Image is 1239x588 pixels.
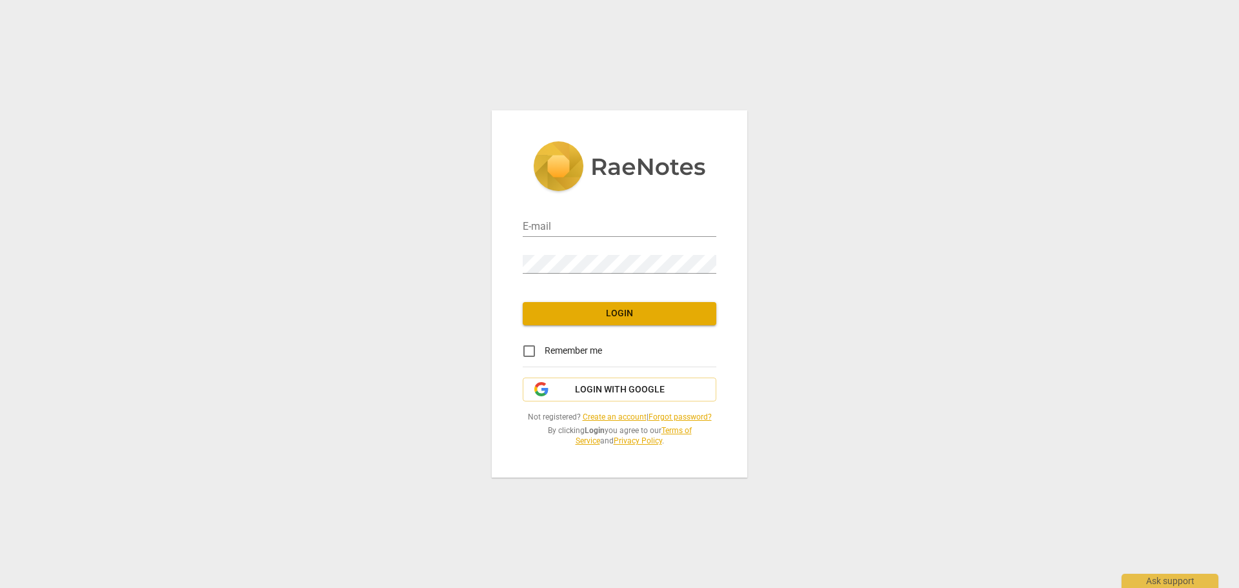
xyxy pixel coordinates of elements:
[533,141,706,194] img: 5ac2273c67554f335776073100b6d88f.svg
[523,412,716,423] span: Not registered? |
[523,302,716,325] button: Login
[614,436,662,445] a: Privacy Policy
[1122,574,1218,588] div: Ask support
[523,378,716,402] button: Login with Google
[649,412,712,421] a: Forgot password?
[545,344,602,358] span: Remember me
[575,383,665,396] span: Login with Google
[533,307,706,320] span: Login
[576,426,692,446] a: Terms of Service
[583,412,647,421] a: Create an account
[585,426,605,435] b: Login
[523,425,716,447] span: By clicking you agree to our and .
